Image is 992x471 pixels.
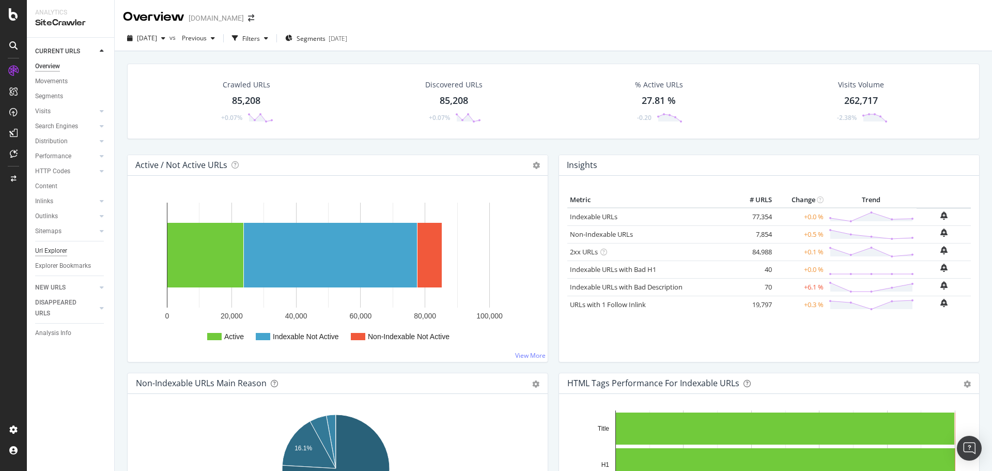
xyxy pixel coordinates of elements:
[733,278,774,296] td: 70
[35,181,57,192] div: Content
[429,113,450,122] div: +0.07%
[123,8,184,26] div: Overview
[533,162,540,169] i: Options
[838,80,884,90] div: Visits Volume
[733,192,774,208] th: # URLS
[35,76,68,87] div: Movements
[733,296,774,313] td: 19,797
[329,34,347,43] div: [DATE]
[35,297,87,319] div: DISAPPEARED URLS
[248,14,254,22] div: arrow-right-arrow-left
[570,230,633,239] a: Non-Indexable URLs
[598,425,610,432] text: Title
[940,299,948,307] div: bell-plus
[940,246,948,254] div: bell-plus
[35,196,53,207] div: Inlinks
[221,113,242,122] div: +0.07%
[35,121,97,132] a: Search Engines
[136,192,539,354] div: A chart.
[35,211,97,222] a: Outlinks
[774,278,826,296] td: +6.1 %
[35,136,97,147] a: Distribution
[35,328,107,339] a: Analysis Info
[223,80,270,90] div: Crawled URLs
[281,30,351,47] button: Segments[DATE]
[570,282,683,292] a: Indexable URLs with Bad Description
[297,34,326,43] span: Segments
[368,332,450,341] text: Non-Indexable Not Active
[35,246,67,256] div: Url Explorer
[35,328,71,339] div: Analysis Info
[169,33,178,42] span: vs
[228,30,272,47] button: Filters
[35,166,97,177] a: HTTP Codes
[349,312,371,320] text: 60,000
[35,211,58,222] div: Outlinks
[733,261,774,278] td: 40
[733,243,774,261] td: 84,988
[35,226,97,237] a: Sitemaps
[35,8,106,17] div: Analytics
[964,381,971,388] div: gear
[642,94,676,108] div: 27.81 %
[35,151,97,162] a: Performance
[35,136,68,147] div: Distribution
[940,229,948,237] div: bell-plus
[532,381,539,388] div: gear
[570,265,656,274] a: Indexable URLs with Bad H1
[637,113,652,122] div: -0.20
[425,80,483,90] div: Discovered URLs
[570,300,646,309] a: URLs with 1 Follow Inlink
[35,282,66,293] div: NEW URLS
[837,113,857,122] div: -2.38%
[957,436,982,461] div: Open Intercom Messenger
[35,297,97,319] a: DISAPPEARED URLS
[35,76,107,87] a: Movements
[476,312,503,320] text: 100,000
[221,312,243,320] text: 20,000
[826,192,917,208] th: Trend
[440,94,468,108] div: 85,208
[567,378,739,388] div: HTML Tags Performance for Indexable URLs
[35,121,78,132] div: Search Engines
[567,158,597,172] h4: Insights
[285,312,307,320] text: 40,000
[35,226,61,237] div: Sitemaps
[774,208,826,226] td: +0.0 %
[774,192,826,208] th: Change
[35,106,97,117] a: Visits
[515,351,546,360] a: View More
[35,46,80,57] div: CURRENT URLS
[137,34,157,42] span: 2025 Sep. 23rd
[35,91,63,102] div: Segments
[232,94,260,108] div: 85,208
[940,211,948,220] div: bell-plus
[136,378,267,388] div: Non-Indexable URLs Main Reason
[35,91,107,102] a: Segments
[774,243,826,261] td: +0.1 %
[570,212,617,221] a: Indexable URLs
[35,46,97,57] a: CURRENT URLS
[635,80,683,90] div: % Active URLs
[35,61,60,72] div: Overview
[567,192,733,208] th: Metric
[165,312,169,320] text: 0
[844,94,878,108] div: 262,717
[35,282,97,293] a: NEW URLS
[35,261,91,271] div: Explorer Bookmarks
[178,34,207,42] span: Previous
[35,151,71,162] div: Performance
[570,247,598,256] a: 2xx URLs
[940,281,948,290] div: bell-plus
[733,225,774,243] td: 7,854
[178,30,219,47] button: Previous
[35,106,51,117] div: Visits
[135,158,227,172] h4: Active / Not Active URLs
[774,296,826,313] td: +0.3 %
[774,261,826,278] td: +0.0 %
[601,461,610,468] text: H1
[123,30,169,47] button: [DATE]
[774,225,826,243] td: +0.5 %
[35,196,97,207] a: Inlinks
[295,445,312,452] text: 16.1%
